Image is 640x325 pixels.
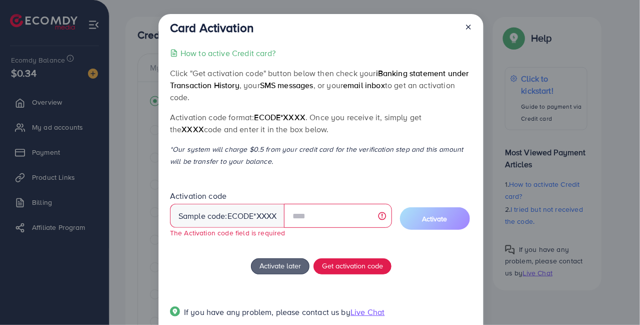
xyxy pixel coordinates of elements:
span: XXXX [181,124,204,135]
span: If you have any problem, please contact us by [184,306,350,317]
span: Activate [422,214,447,224]
img: Popup guide [170,306,180,316]
span: ecode [227,210,254,222]
div: Sample code: *XXXX [170,204,285,228]
button: Activate [400,207,470,230]
p: Click "Get activation code" button below then check your , your , or your to get an activation code. [170,67,472,103]
small: The Activation code field is required [170,228,285,237]
p: How to active Credit card? [180,47,275,59]
span: Get activation code [322,260,383,271]
iframe: Chat [597,280,632,317]
button: Activate later [251,258,309,274]
span: iBanking statement under Transaction History [170,68,469,91]
span: SMS messages [260,80,313,91]
p: *Our system will charge $0.5 from your credit card for the verification step and this amount will... [170,143,472,167]
span: Activate later [259,260,301,271]
span: Live Chat [350,306,384,317]
label: Activation code [170,190,226,202]
h3: Card Activation [170,21,253,35]
p: Activation code format: . Once you receive it, simply get the code and enter it in the box below. [170,111,472,135]
span: ecode*XXXX [254,112,306,123]
span: email inbox [343,80,385,91]
button: Get activation code [313,258,391,274]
